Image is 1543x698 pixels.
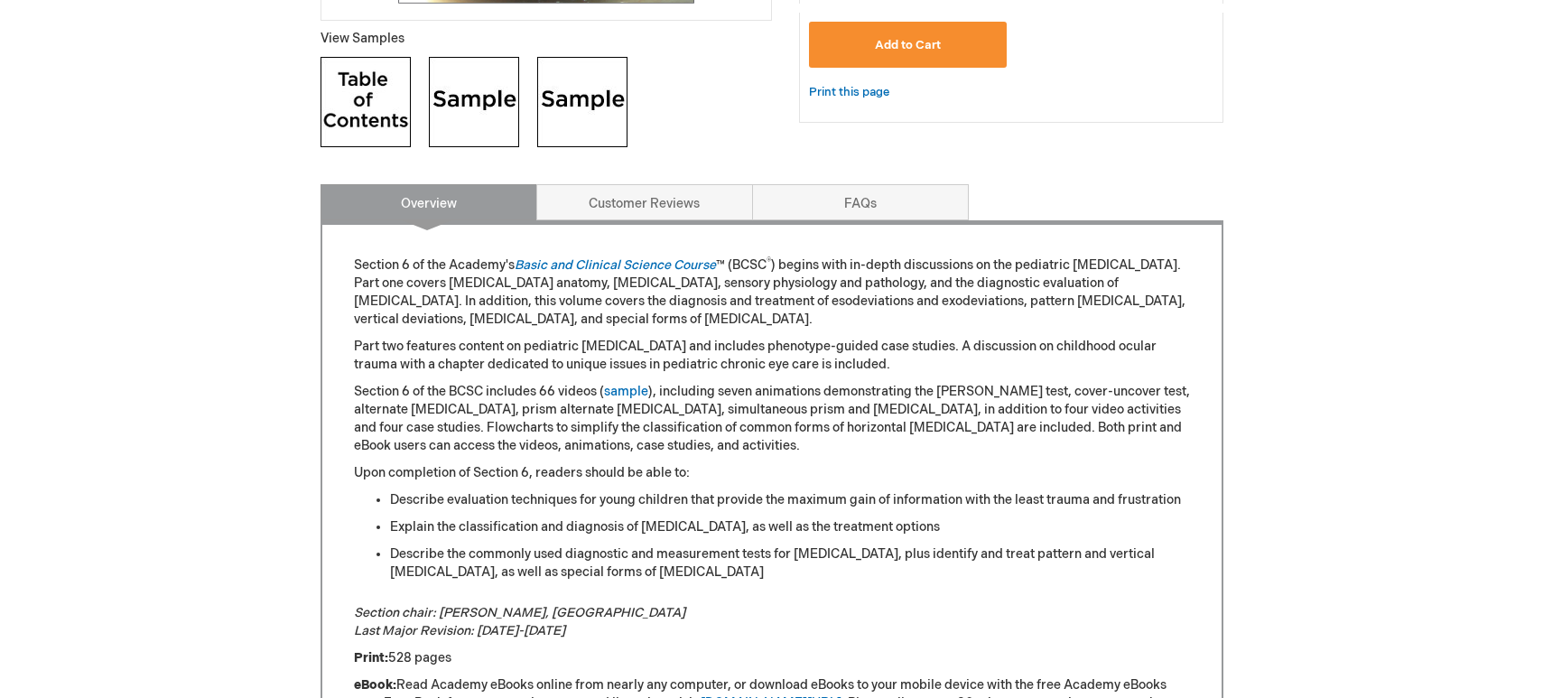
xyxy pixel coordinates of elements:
[809,81,889,104] a: Print this page
[809,22,1008,68] button: Add to Cart
[354,650,388,665] strong: Print:
[767,256,771,267] sup: ®
[515,257,716,273] a: Basic and Clinical Science Course
[354,677,396,693] strong: eBook:
[321,57,411,147] img: Click to view
[537,57,627,147] img: Click to view
[536,184,753,220] a: Customer Reviews
[390,545,1190,582] li: Describe the commonly used diagnostic and measurement tests for [MEDICAL_DATA], plus identify and...
[354,464,1190,482] p: Upon completion of Section 6, readers should be able to:
[354,649,1190,667] p: 528 pages
[390,491,1190,509] li: Describe evaluation techniques for young children that provide the maximum gain of information wi...
[354,256,1190,329] p: Section 6 of the Academy's ™ (BCSC ) begins with in-depth discussions on the pediatric [MEDICAL_D...
[354,383,1190,455] p: Section 6 of the BCSC includes 66 videos ( ), including seven animations demonstrating the [PERSO...
[875,38,941,52] span: Add to Cart
[752,184,969,220] a: FAQs
[321,30,772,48] p: View Samples
[604,384,648,399] a: sample
[354,338,1190,374] p: Part two features content on pediatric [MEDICAL_DATA] and includes phenotype-guided case studies....
[321,184,537,220] a: Overview
[429,57,519,147] img: Click to view
[354,605,685,638] em: Section chair: [PERSON_NAME], [GEOGRAPHIC_DATA] Last Major Revision: [DATE]-[DATE]
[390,518,1190,536] li: Explain the classification and diagnosis of [MEDICAL_DATA], as well as the treatment options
